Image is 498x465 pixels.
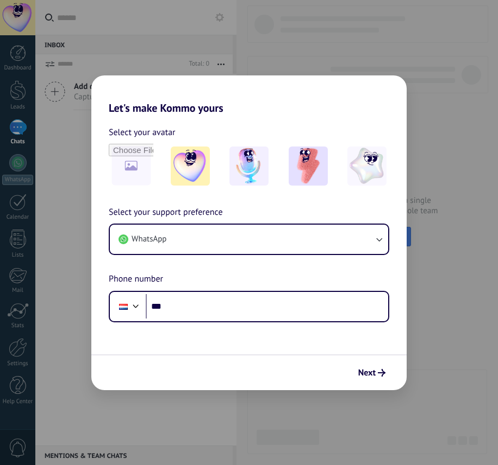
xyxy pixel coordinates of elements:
button: Next [353,364,390,382]
img: -3.jpeg [289,146,328,186]
img: -2.jpeg [229,146,269,186]
span: Phone number [109,272,163,286]
span: WhatsApp [132,234,166,245]
span: Next [358,369,376,377]
div: Netherlands: + 31 [113,295,134,318]
img: -1.jpeg [171,146,210,186]
span: Select your support preference [109,206,223,220]
span: Select your avatar [109,125,176,139]
button: WhatsApp [110,225,388,254]
img: -4.jpeg [347,146,387,186]
h2: Let's make Kommo yours [91,75,407,114]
